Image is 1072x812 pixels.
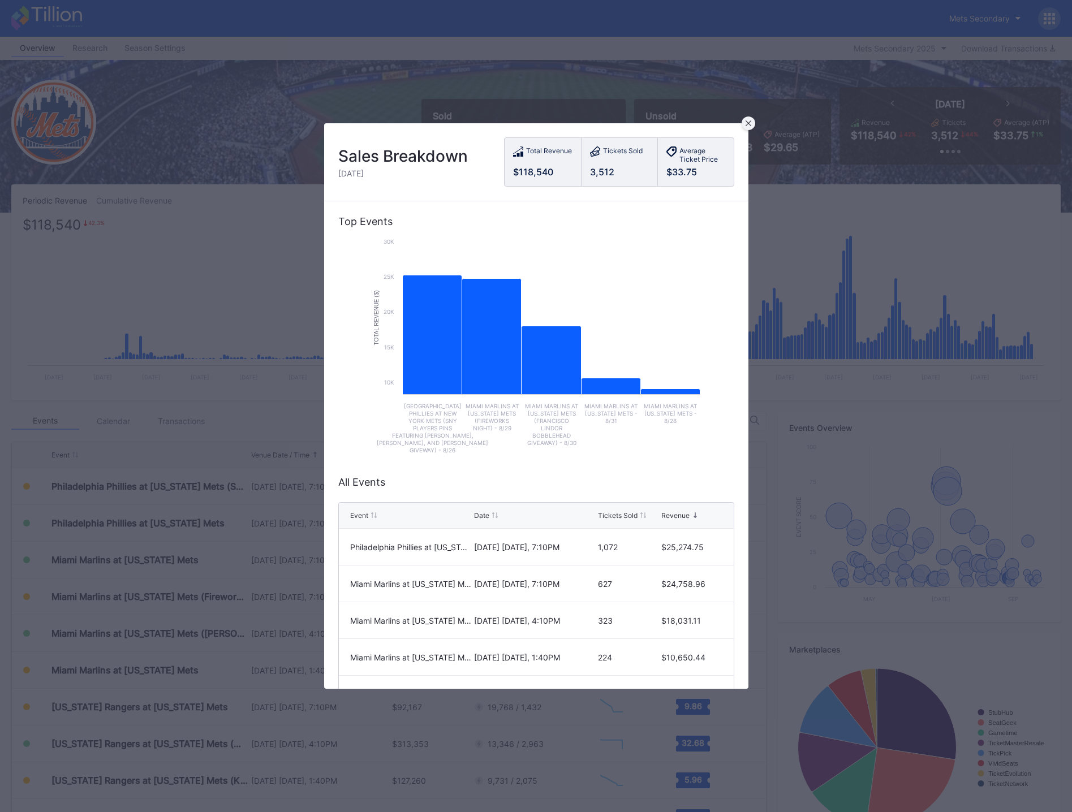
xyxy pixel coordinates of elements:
div: $25,274.75 [661,542,722,552]
text: Miami Marlins at [US_STATE] Mets (Francisco Lindor Bobblehead Giveaway) - 8/30 [525,403,578,446]
div: All Events [338,476,734,488]
svg: Chart title [367,236,706,462]
div: 1,072 [598,542,658,552]
div: $33.75 [666,166,725,178]
text: Total Revenue ($) [373,291,380,345]
text: 25k [384,273,394,280]
div: $18,031.11 [661,616,722,625]
text: Miami Marlins at [US_STATE] Mets (Fireworks Night) - 8/29 [465,403,518,431]
text: 20k [384,308,394,315]
div: $24,758.96 [661,579,722,589]
div: [DATE] [DATE], 7:10PM [474,542,595,552]
text: 10k [384,379,394,386]
div: Philadelphia Phillies at [US_STATE] Mets (SNY Players Pins Featuring [PERSON_NAME], [PERSON_NAME]... [350,542,471,552]
div: Sales Breakdown [338,146,468,166]
div: Top Events [338,215,734,227]
text: 30k [384,238,394,245]
div: Miami Marlins at [US_STATE] Mets [350,653,471,662]
text: 15k [384,344,394,351]
div: Total Revenue [526,146,572,158]
div: Miami Marlins at [US_STATE] Mets (Fireworks Night) [350,579,471,589]
div: Revenue [661,511,690,520]
text: [GEOGRAPHIC_DATA] Phillies at New York Mets (SNY Players Pins Featuring [PERSON_NAME], [PERSON_NA... [377,403,488,453]
text: Miami Marlins at [US_STATE] Mets - 8/31 [584,403,638,424]
div: [DATE] [DATE], 4:10PM [474,616,595,625]
div: [DATE] [338,169,468,178]
div: 627 [598,579,658,589]
div: 224 [598,653,658,662]
div: Tickets Sold [603,146,643,158]
div: 3,512 [590,166,649,178]
div: Event [350,511,368,520]
div: Miami Marlins at [US_STATE] Mets ([PERSON_NAME] Giveaway) [350,616,471,625]
div: [DATE] [DATE], 7:10PM [474,579,595,589]
div: 323 [598,616,658,625]
div: Tickets Sold [598,511,638,520]
div: $10,650.44 [661,653,722,662]
div: $118,540 [513,166,572,178]
div: [DATE] [DATE], 1:40PM [474,653,595,662]
div: Average Ticket Price [679,146,725,163]
div: Date [474,511,489,520]
text: Miami Marlins at [US_STATE] Mets - 8/28 [644,403,697,424]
